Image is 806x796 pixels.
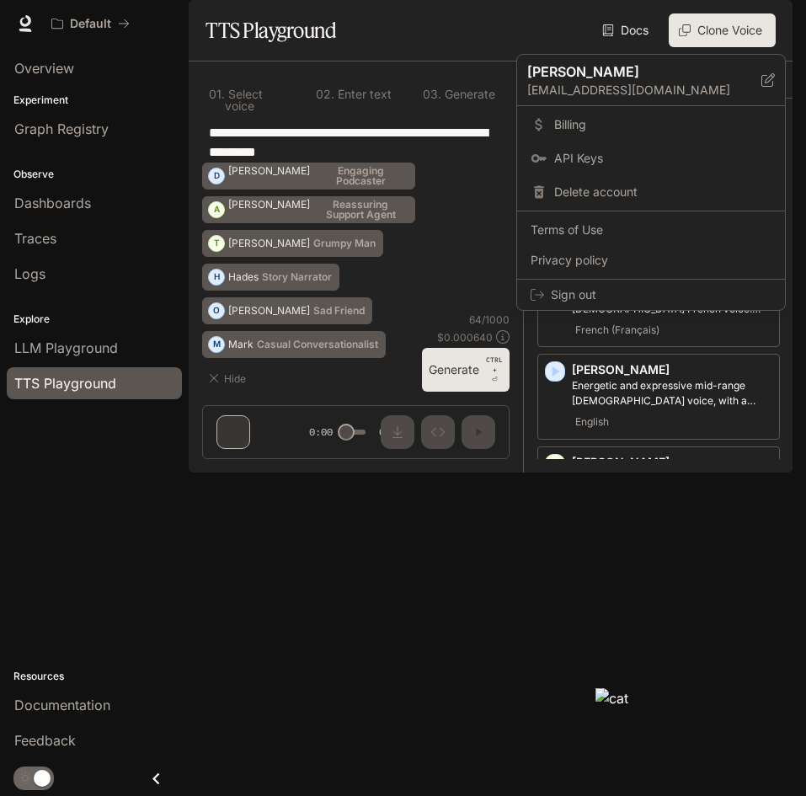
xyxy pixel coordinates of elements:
[551,286,771,303] span: Sign out
[531,252,771,269] span: Privacy policy
[520,110,782,140] a: Billing
[554,150,771,167] span: API Keys
[520,177,782,207] div: Delete account
[527,61,734,82] p: [PERSON_NAME]
[520,215,782,245] a: Terms of Use
[595,688,703,796] img: cat
[517,280,785,310] div: Sign out
[520,143,782,174] a: API Keys
[520,245,782,275] a: Privacy policy
[517,55,785,106] div: [PERSON_NAME][EMAIL_ADDRESS][DOMAIN_NAME]
[527,82,761,99] p: [EMAIL_ADDRESS][DOMAIN_NAME]
[554,184,771,200] span: Delete account
[554,116,771,133] span: Billing
[531,222,771,238] span: Terms of Use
